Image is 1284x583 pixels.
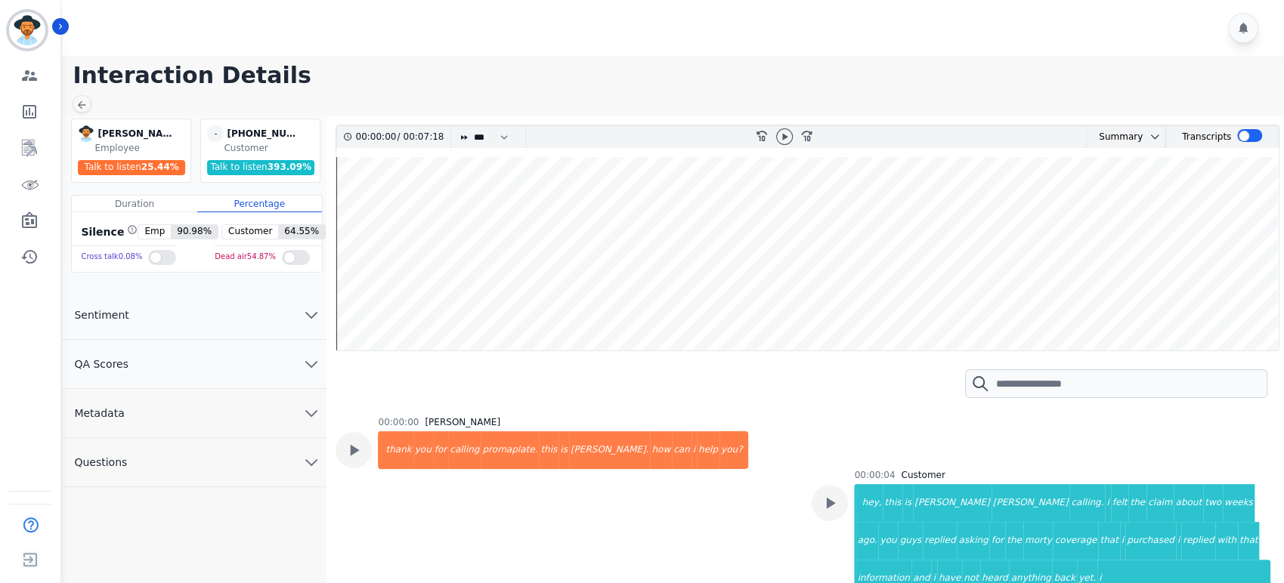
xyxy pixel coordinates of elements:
[1223,484,1255,522] div: weeks
[855,484,883,522] div: hey,
[1120,522,1125,560] div: i
[78,224,138,239] div: Silence
[1238,522,1259,560] div: that
[1069,484,1105,522] div: calling.
[302,404,320,422] svg: chevron down
[413,431,433,469] div: you
[215,246,276,268] div: Dead air 54.87 %
[302,355,320,373] svg: chevron down
[898,522,923,560] div: guys
[425,416,500,428] div: [PERSON_NAME]
[697,431,719,469] div: help
[650,431,672,469] div: how
[62,438,326,487] button: Questions chevron down
[1023,522,1053,560] div: morty
[141,162,179,172] span: 25.44 %
[1149,131,1161,143] svg: chevron down
[1176,522,1181,560] div: i
[138,225,171,239] span: Emp
[94,142,187,154] div: Employee
[901,469,945,481] div: Customer
[1111,484,1129,522] div: felt
[1128,484,1146,522] div: the
[62,340,326,389] button: QA Scores chevron down
[227,125,302,142] div: [PHONE_NUMBER]
[1146,484,1174,522] div: claim
[207,125,224,142] span: -
[278,225,325,239] span: 64.55 %
[1182,126,1231,148] div: Transcripts
[433,431,449,469] div: for
[97,125,173,142] div: [PERSON_NAME]
[1143,131,1161,143] button: chevron down
[9,12,45,48] img: Bordered avatar
[923,522,957,560] div: replied
[558,431,569,469] div: is
[197,196,322,212] div: Percentage
[72,196,196,212] div: Duration
[73,62,1284,89] h1: Interaction Details
[719,431,748,469] div: you?
[62,356,141,372] span: QA Scores
[62,307,141,322] span: Sentiment
[989,522,1005,560] div: for
[448,431,481,469] div: calling
[672,431,692,469] div: can
[883,484,902,522] div: this
[1125,522,1176,560] div: purchased
[957,522,989,560] div: asking
[481,431,539,469] div: promaplate.
[539,431,558,469] div: this
[378,416,419,428] div: 00:00:00
[222,225,278,239] span: Customer
[355,126,447,148] div: /
[302,306,320,324] svg: chevron down
[1053,522,1098,560] div: coverage
[855,522,878,560] div: ago.
[913,484,992,522] div: [PERSON_NAME]
[78,160,185,175] div: Talk to listen
[81,246,142,268] div: Cross talk 0.08 %
[268,162,311,172] span: 393.09 %
[379,431,413,469] div: thank
[171,225,218,239] span: 90.98 %
[302,453,320,471] svg: chevron down
[1181,522,1215,560] div: replied
[62,455,139,470] span: Questions
[1105,484,1110,522] div: i
[1087,126,1143,148] div: Summary
[902,484,913,522] div: is
[692,431,697,469] div: i
[224,142,317,154] div: Customer
[1215,522,1237,560] div: with
[62,406,136,421] span: Metadata
[355,126,397,148] div: 00:00:00
[878,522,898,560] div: you
[1203,484,1223,522] div: two
[569,431,651,469] div: [PERSON_NAME].
[1098,522,1119,560] div: that
[992,484,1070,522] div: [PERSON_NAME]
[854,469,895,481] div: 00:00:04
[62,389,326,438] button: Metadata chevron down
[1174,484,1203,522] div: about
[207,160,314,175] div: Talk to listen
[1005,522,1023,560] div: the
[62,291,326,340] button: Sentiment chevron down
[400,126,441,148] div: 00:07:18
